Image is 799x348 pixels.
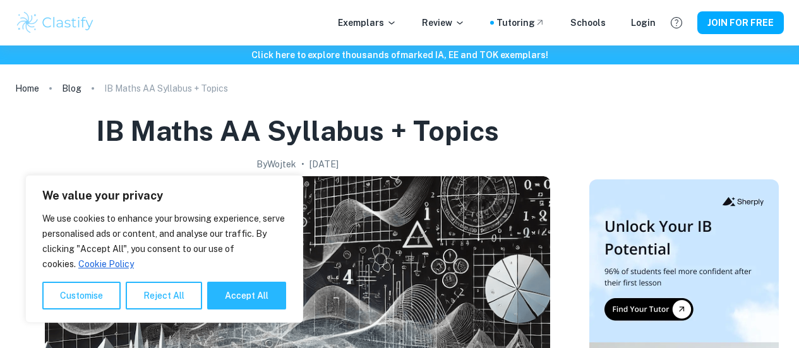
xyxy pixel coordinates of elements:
[104,81,228,95] p: IB Maths AA Syllabus + Topics
[3,48,796,62] h6: Click here to explore thousands of marked IA, EE and TOK exemplars !
[207,282,286,309] button: Accept All
[62,80,81,97] a: Blog
[42,282,121,309] button: Customise
[42,188,286,203] p: We value your privacy
[96,112,499,150] h1: IB Maths AA Syllabus + Topics
[666,12,687,33] button: Help and Feedback
[301,157,304,171] p: •
[697,11,784,34] button: JOIN FOR FREE
[570,16,606,30] a: Schools
[309,157,339,171] h2: [DATE]
[631,16,656,30] a: Login
[78,258,135,270] a: Cookie Policy
[256,157,296,171] h2: By Wojtek
[15,80,39,97] a: Home
[126,282,202,309] button: Reject All
[25,175,303,323] div: We value your privacy
[15,10,95,35] img: Clastify logo
[496,16,545,30] a: Tutoring
[338,16,397,30] p: Exemplars
[42,211,286,272] p: We use cookies to enhance your browsing experience, serve personalised ads or content, and analys...
[422,16,465,30] p: Review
